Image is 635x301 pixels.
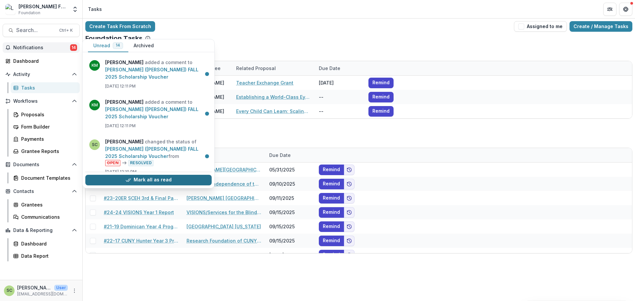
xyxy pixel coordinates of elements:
span: 14 [116,43,120,48]
span: 14 [70,44,77,51]
button: Partners [603,3,616,16]
div: Dashboard [13,57,74,64]
button: Mark all as read [85,175,212,185]
div: 09/15/2025 [265,205,315,219]
div: Ctrl + K [58,27,74,34]
button: Add to friends [344,221,355,232]
a: Document Templates [11,172,80,183]
div: Related Proposal [232,61,315,75]
button: Remind [319,165,344,175]
a: [GEOGRAPHIC_DATA] [US_STATE] [187,223,261,230]
p: changed the status of from [105,138,208,166]
div: Data Report [21,252,74,259]
div: Communications [21,213,74,220]
button: Remind [368,78,394,88]
div: Tasks [21,84,74,91]
a: Research Foundation of CUNY on behalf of Hunter College of CUNY [187,237,261,244]
a: Grantees [11,199,80,210]
div: 09/11/2025 [265,191,315,205]
div: Form Builder [21,123,74,130]
div: Due Date [265,148,315,162]
div: Sandra Ching [7,288,12,293]
div: -- [315,90,364,104]
a: Proposals [11,109,80,120]
a: Payments [11,133,80,144]
a: [PERSON_NAME] [GEOGRAPHIC_DATA] [187,195,261,202]
a: Center for Independence of the Disabled, [US_STATE] [187,180,261,187]
p: [EMAIL_ADDRESS][DOMAIN_NAME] [17,291,68,297]
div: Due Date [265,152,295,159]
div: Entity [183,148,265,162]
button: Search... [3,24,80,37]
a: Dashboard [11,238,80,249]
div: Related Proposal [232,65,280,72]
div: Due Date [315,61,364,75]
div: [PERSON_NAME] Fund for the Blind [19,3,68,10]
div: [DATE] [315,76,364,90]
button: Remind [319,250,344,260]
button: Add to friends [344,193,355,204]
a: Every Child Can Learn: Scaling Up Systemic Change for Children with Disabilities and Visual Impai... [236,108,311,115]
div: Proposals [21,111,74,118]
a: #23-20ER SCEH 3rd & Final Payment Acknowledgement by [PERSON_NAME] [104,195,179,202]
button: Remind [319,236,344,246]
button: Open entity switcher [70,3,80,16]
button: Unread [88,39,128,52]
div: 09/15/2025 [265,219,315,234]
img: Lavelle Fund for the Blind [5,4,16,15]
span: Activity [13,72,69,77]
div: 05/31/2025 [265,163,315,177]
button: Remind [368,106,394,117]
p: User [54,285,68,291]
a: Teacher Exchange Grant [236,79,293,86]
a: Data Report [11,250,80,261]
button: Get Help [619,3,632,16]
span: Workflows [13,98,69,104]
span: Documents [13,162,69,168]
button: Open Workflows [3,96,80,106]
a: Communications [11,211,80,222]
div: [DATE] [265,248,315,262]
a: #21-19 Dominican Year 4 Progress Report [104,223,179,230]
div: -- [315,104,364,118]
button: Remind [319,221,344,232]
p: added a comment to [105,59,208,81]
div: Tasks [88,6,102,13]
button: Add to friends [344,207,355,218]
a: [PERSON_NAME] ([PERSON_NAME]) FALL 2025 Scholarship Voucher [105,106,198,119]
button: Remind [319,179,344,189]
a: #22-17 CUNY Hunter Year 3 Progress Report [104,237,179,244]
button: Add to friends [344,250,355,260]
button: Add to friends [344,165,355,175]
a: [PERSON_NAME] ([PERSON_NAME]) FALL 2025 Scholarship Voucher [105,146,198,159]
a: Establishing a World-Class Eye Care Training and Learning Center in [GEOGRAPHIC_DATA] - 87560551 [236,94,311,100]
div: Grantees [21,201,74,208]
p: [PERSON_NAME] [17,284,52,291]
a: VISIONS/Services for the Blind and Visually Impaired [187,209,261,216]
a: #24-24 VISIONS Year 1 Report [104,209,174,216]
span: Contacts [13,189,69,194]
a: [PERSON_NAME][GEOGRAPHIC_DATA] [187,166,261,173]
a: Create Task From Scratch [85,21,155,32]
div: Payments [21,135,74,142]
a: Grantee Reports [11,146,80,157]
a: Create / Manage Tasks [570,21,632,32]
button: Remind [319,193,344,204]
button: Notifications14 [3,42,80,53]
button: Open Data & Reporting [3,225,80,236]
div: Document Templates [21,174,74,181]
button: Remind [368,92,394,102]
button: Assigned to me [514,21,567,32]
div: Grantee Reports [21,148,74,155]
button: Add to friends [344,236,355,246]
nav: breadcrumb [85,4,105,14]
div: Due Date [315,65,344,72]
button: Open Documents [3,159,80,170]
button: Remind [319,207,344,218]
a: Form Builder [11,121,80,132]
div: 09/15/2025 [265,234,315,248]
span: Data & Reporting [13,228,69,233]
